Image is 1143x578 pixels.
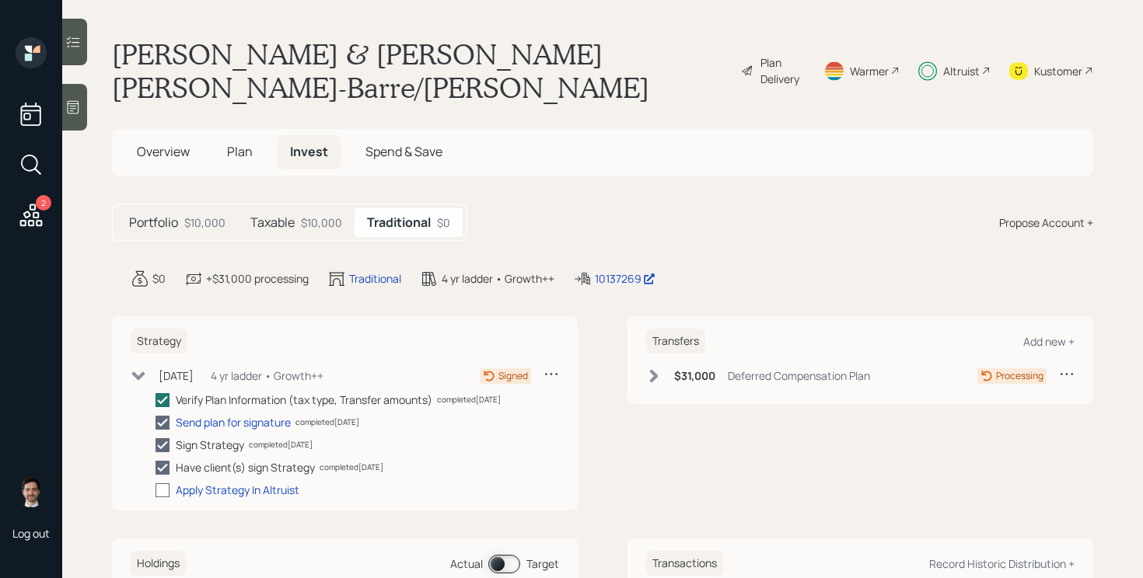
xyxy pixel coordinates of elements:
[16,476,47,507] img: jonah-coleman-headshot.png
[36,195,51,211] div: 2
[301,214,342,231] div: $10,000
[176,459,315,475] div: Have client(s) sign Strategy
[367,215,431,230] h5: Traditional
[250,215,295,230] h5: Taxable
[1023,334,1075,349] div: Add new +
[290,143,328,160] span: Invest
[646,551,723,576] h6: Transactions
[249,439,313,451] div: completed [DATE]
[227,143,253,160] span: Plan
[442,270,554,287] div: 4 yr ladder • Growth++
[12,526,50,541] div: Log out
[176,437,244,453] div: Sign Strategy
[760,54,805,87] div: Plan Delivery
[437,394,501,406] div: completed [DATE]
[159,367,194,384] div: [DATE]
[1034,63,1082,79] div: Kustomer
[365,143,442,160] span: Spend & Save
[184,214,225,231] div: $10,000
[450,555,483,572] div: Actual
[595,270,655,287] div: 10137269
[176,414,291,430] div: Send plan for signature
[152,270,166,287] div: $0
[129,215,178,230] h5: Portfolio
[131,551,186,576] h6: Holdings
[437,214,450,231] div: $0
[996,369,1043,383] div: Processing
[211,367,323,384] div: 4 yr ladder • Growth++
[112,37,729,104] h1: [PERSON_NAME] & [PERSON_NAME] [PERSON_NAME]-Barre/[PERSON_NAME]
[137,143,190,160] span: Overview
[526,555,559,572] div: Target
[728,367,870,384] div: Deferred Compensation Plan
[131,329,187,354] h6: Strategy
[674,370,715,383] h6: $31,000
[999,214,1093,231] div: Propose Account +
[929,556,1075,571] div: Record Historic Distribution +
[295,416,359,428] div: completed [DATE]
[850,63,889,79] div: Warmer
[943,63,980,79] div: Altruist
[646,329,705,354] h6: Transfers
[206,270,309,287] div: +$31,000 processing
[498,369,528,383] div: Signed
[176,482,299,498] div: Apply Strategy In Altruist
[176,392,432,408] div: Verify Plan Information (tax type, Transfer amounts)
[349,270,401,287] div: Traditional
[320,461,383,473] div: completed [DATE]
